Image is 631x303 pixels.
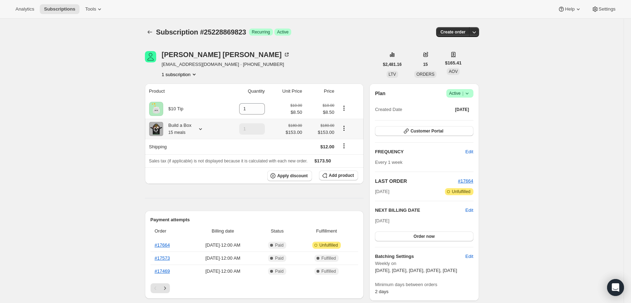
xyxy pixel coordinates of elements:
[375,178,458,185] h2: LAST ORDER
[288,123,302,128] small: $180.00
[151,283,358,293] nav: Pagination
[338,124,350,132] button: Product actions
[252,29,270,35] span: Recurring
[375,148,465,155] h2: FREQUENCY
[416,72,434,77] span: ORDERS
[162,71,198,78] button: Product actions
[191,228,255,235] span: Billing date
[149,122,163,136] img: product img
[149,159,308,163] span: Sales tax (if applicable) is not displayed because it is calculated with each new order.
[321,268,336,274] span: Fulfilled
[565,6,574,12] span: Help
[291,103,302,107] small: $10.00
[423,62,428,67] span: 15
[461,251,477,262] button: Edit
[163,105,184,112] div: $10 Tip
[375,160,402,165] span: Every 1 week
[375,188,389,195] span: [DATE]
[145,51,156,62] span: Brandon Jaikaran
[151,216,358,223] h2: Payment attempts
[375,281,473,288] span: Minimum days between orders
[151,223,189,239] th: Order
[168,130,186,135] small: 15 meals
[375,126,473,136] button: Customer Portal
[145,139,221,154] th: Shipping
[445,60,461,67] span: $165.41
[275,268,283,274] span: Paid
[375,260,473,267] span: Weekly on
[379,60,406,69] button: $2,481.16
[191,268,255,275] span: [DATE] · 12:00 AM
[85,6,96,12] span: Tools
[275,242,283,248] span: Paid
[329,173,354,178] span: Add product
[155,242,170,248] a: #17664
[599,6,616,12] span: Settings
[440,29,465,35] span: Create order
[465,148,473,155] span: Edit
[156,28,246,36] span: Subscription #25228869823
[465,253,473,260] span: Edit
[145,27,155,37] button: Subscriptions
[221,84,267,99] th: Quantity
[260,228,295,235] span: Status
[338,104,350,112] button: Product actions
[321,255,336,261] span: Fulfilled
[465,207,473,214] button: Edit
[145,84,221,99] th: Product
[323,103,334,107] small: $10.00
[286,129,302,136] span: $153.00
[306,129,334,136] span: $153.00
[275,255,283,261] span: Paid
[15,6,34,12] span: Analytics
[410,128,443,134] span: Customer Portal
[375,207,465,214] h2: NEXT BILLING DATE
[338,142,350,150] button: Shipping actions
[267,84,304,99] th: Unit Price
[449,69,458,74] span: AOV
[375,253,465,260] h6: Batching Settings
[160,283,170,293] button: Next
[414,234,435,239] span: Order now
[155,255,170,261] a: #17573
[455,107,469,112] span: [DATE]
[375,106,402,113] span: Created Date
[291,109,302,116] span: $8.50
[149,102,163,116] img: product img
[319,242,338,248] span: Unfulfilled
[375,268,457,273] span: [DATE], [DATE], [DATE], [DATE], [DATE]
[452,189,471,194] span: Unfulfilled
[162,61,290,68] span: [EMAIL_ADDRESS][DOMAIN_NAME] · [PHONE_NUMBER]
[191,242,255,249] span: [DATE] · 12:00 AM
[458,178,473,185] button: #17664
[375,231,473,241] button: Order now
[462,91,463,96] span: |
[314,158,331,163] span: $173.50
[383,62,402,67] span: $2,481.16
[587,4,620,14] button: Settings
[458,178,473,184] a: #17664
[607,279,624,296] div: Open Intercom Messenger
[155,268,170,274] a: #17469
[40,4,79,14] button: Subscriptions
[81,4,107,14] button: Tools
[375,289,388,294] span: 2 days
[320,144,334,149] span: $12.00
[449,90,471,97] span: Active
[436,27,470,37] button: Create order
[162,51,290,58] div: [PERSON_NAME] [PERSON_NAME]
[299,228,354,235] span: Fulfillment
[320,123,334,128] small: $180.00
[11,4,38,14] button: Analytics
[319,171,358,180] button: Add product
[44,6,75,12] span: Subscriptions
[389,72,396,77] span: LTV
[306,109,334,116] span: $8.50
[375,90,385,97] h2: Plan
[461,146,477,157] button: Edit
[375,218,389,223] span: [DATE]
[451,105,473,115] button: [DATE]
[267,171,312,181] button: Apply discount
